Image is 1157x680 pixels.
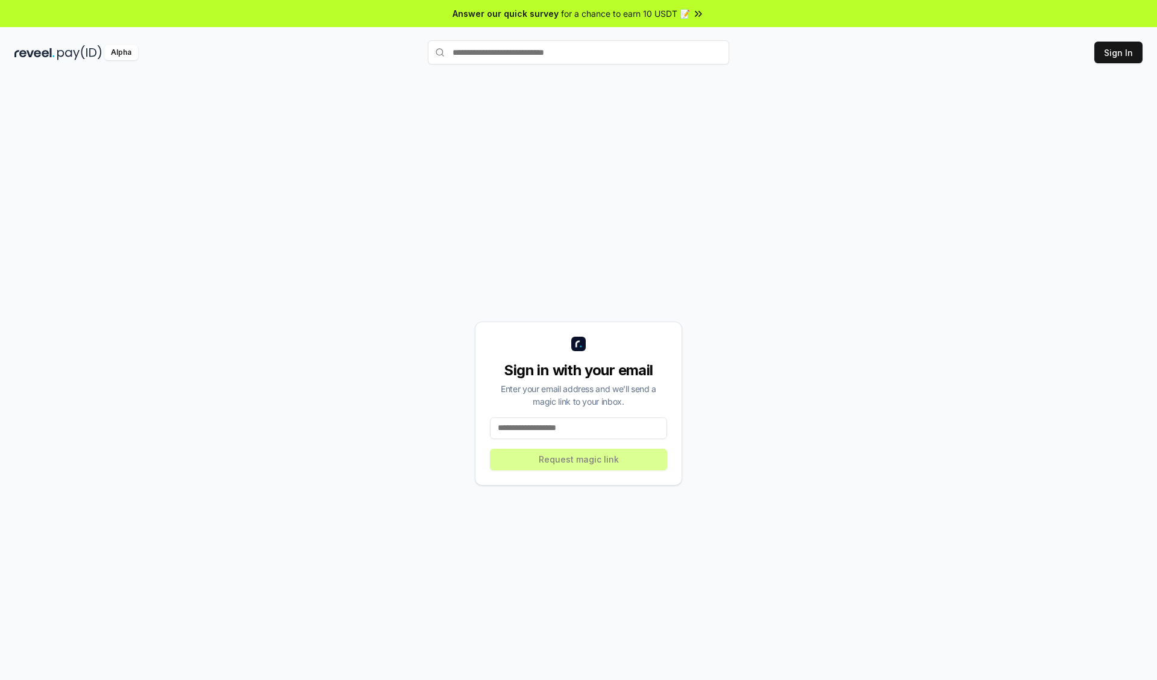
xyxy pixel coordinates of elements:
img: pay_id [57,45,102,60]
img: reveel_dark [14,45,55,60]
div: Alpha [104,45,138,60]
span: Answer our quick survey [453,7,559,20]
img: logo_small [571,337,586,351]
span: for a chance to earn 10 USDT 📝 [561,7,690,20]
div: Sign in with your email [490,361,667,380]
div: Enter your email address and we’ll send a magic link to your inbox. [490,382,667,408]
button: Sign In [1094,42,1143,63]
